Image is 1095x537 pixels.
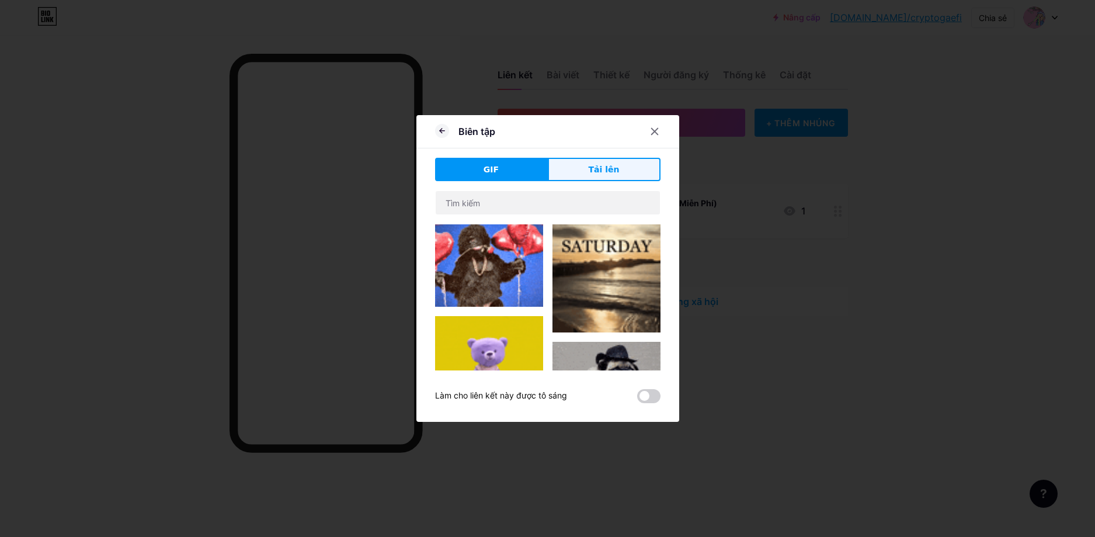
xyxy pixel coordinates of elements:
[458,126,495,137] font: Biên tập
[552,342,661,450] img: Gihpy
[435,390,567,400] font: Làm cho liên kết này được tô sáng
[435,224,543,307] img: Gihpy
[552,224,661,332] img: Gihpy
[436,191,660,214] input: Tìm kiếm
[435,158,548,181] button: GIF
[589,165,620,174] font: Tải lên
[548,158,661,181] button: Tải lên
[484,165,499,174] font: GIF
[435,316,543,424] img: Gihpy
